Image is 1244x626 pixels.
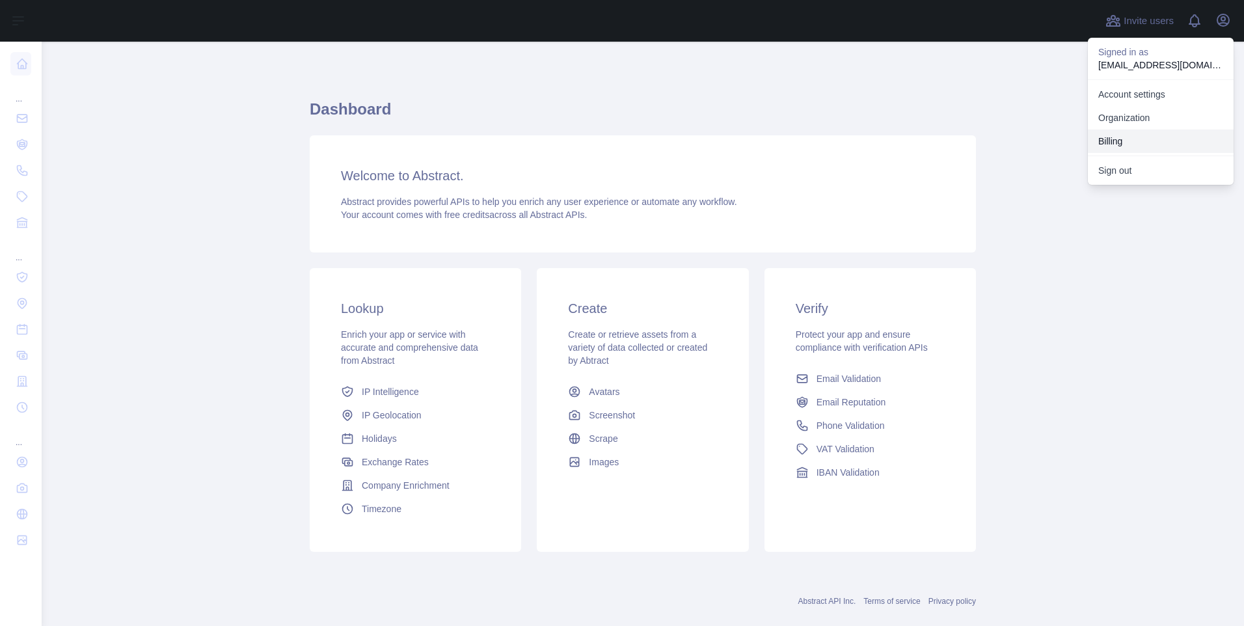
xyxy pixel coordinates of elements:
[1088,159,1234,182] button: Sign out
[341,167,945,185] h3: Welcome to Abstract.
[1098,59,1223,72] p: [EMAIL_ADDRESS][DOMAIN_NAME]
[341,299,490,318] h3: Lookup
[336,497,495,521] a: Timezone
[1103,10,1176,31] button: Invite users
[817,466,880,479] span: IBAN Validation
[796,299,945,318] h3: Verify
[1098,46,1223,59] p: Signed in as
[341,329,478,366] span: Enrich your app or service with accurate and comprehensive data from Abstract
[362,502,401,515] span: Timezone
[1088,129,1234,153] button: Billing
[10,78,31,104] div: ...
[1124,14,1174,29] span: Invite users
[336,427,495,450] a: Holidays
[568,299,717,318] h3: Create
[589,432,617,445] span: Scrape
[310,99,976,130] h1: Dashboard
[863,597,920,606] a: Terms of service
[10,237,31,263] div: ...
[791,461,950,484] a: IBAN Validation
[589,385,619,398] span: Avatars
[563,450,722,474] a: Images
[336,450,495,474] a: Exchange Rates
[362,432,397,445] span: Holidays
[798,597,856,606] a: Abstract API Inc.
[362,456,429,469] span: Exchange Rates
[791,414,950,437] a: Phone Validation
[336,403,495,427] a: IP Geolocation
[362,409,422,422] span: IP Geolocation
[341,210,587,220] span: Your account comes with across all Abstract APIs.
[817,419,885,432] span: Phone Validation
[563,380,722,403] a: Avatars
[589,409,635,422] span: Screenshot
[444,210,489,220] span: free credits
[817,442,874,456] span: VAT Validation
[1088,106,1234,129] a: Organization
[791,367,950,390] a: Email Validation
[362,479,450,492] span: Company Enrichment
[791,390,950,414] a: Email Reputation
[1088,83,1234,106] a: Account settings
[817,372,881,385] span: Email Validation
[341,197,737,207] span: Abstract provides powerful APIs to help you enrich any user experience or automate any workflow.
[10,422,31,448] div: ...
[336,380,495,403] a: IP Intelligence
[928,597,976,606] a: Privacy policy
[563,403,722,427] a: Screenshot
[563,427,722,450] a: Scrape
[336,474,495,497] a: Company Enrichment
[589,456,619,469] span: Images
[796,329,928,353] span: Protect your app and ensure compliance with verification APIs
[362,385,419,398] span: IP Intelligence
[568,329,707,366] span: Create or retrieve assets from a variety of data collected or created by Abtract
[791,437,950,461] a: VAT Validation
[817,396,886,409] span: Email Reputation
